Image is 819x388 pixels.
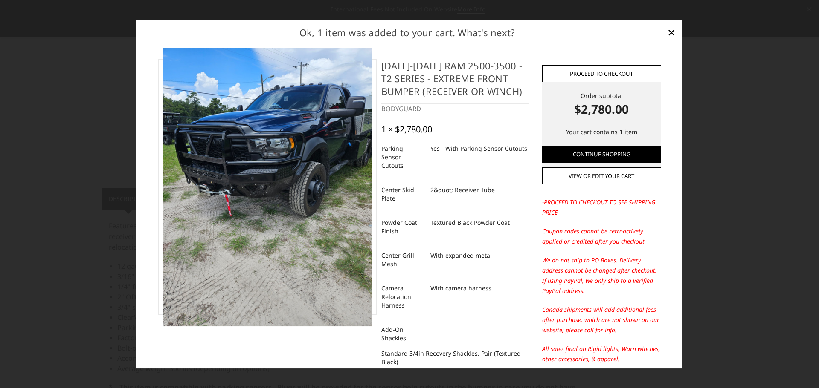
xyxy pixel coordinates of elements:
[381,322,424,346] dt: Add-On Shackles
[542,226,661,247] p: Coupon codes cannot be retroactively applied or credited after you checkout.
[665,26,678,39] a: Close
[542,146,661,163] a: Continue Shopping
[150,26,665,40] h2: Ok, 1 item was added to your cart. What's next?
[430,141,527,156] dd: Yes - With Parking Sensor Cutouts
[430,281,491,296] dd: With camera harness
[776,347,819,388] iframe: Chat Widget
[381,104,529,114] div: BODYGUARD
[542,65,661,82] a: Proceed to checkout
[542,100,661,118] strong: $2,780.00
[430,248,492,263] dd: With expanded metal
[381,346,529,370] dd: Standard 3/4in Recovery Shackles, Pair (Textured Black)
[542,344,661,364] p: All sales final on Rigid lights, Warn winches, other accessories, & apparel.
[430,215,510,230] dd: Textured Black Powder Coat
[381,281,424,313] dt: Camera Relocation Harness
[381,248,424,272] dt: Center Grill Mesh
[542,91,661,118] div: Order subtotal
[542,167,661,184] a: View or edit your cart
[381,59,529,104] h4: [DATE]-[DATE] Ram 2500-3500 - T2 Series - Extreme Front Bumper (receiver or winch)
[381,182,424,206] dt: Center Skid Plate
[542,255,661,296] p: We do not ship to PO Boxes. Delivery address cannot be changed after checkout. If using PayPal, w...
[668,23,675,41] span: ×
[381,215,424,239] dt: Powder Coat Finish
[542,197,661,218] p: -PROCEED TO CHECKOUT TO SEE SHIPPING PRICE-
[381,124,432,135] div: 1 × $2,780.00
[542,305,661,335] p: Canada shipments will add additional fees after purchase, which are not shown on our website; ple...
[381,141,424,173] dt: Parking Sensor Cutouts
[542,127,661,137] p: Your cart contains 1 item
[163,48,372,326] img: 2019-2025 Ram 2500-3500 - T2 Series - Extreme Front Bumper (receiver or winch)
[430,182,495,198] dd: 2&quot; Receiver Tube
